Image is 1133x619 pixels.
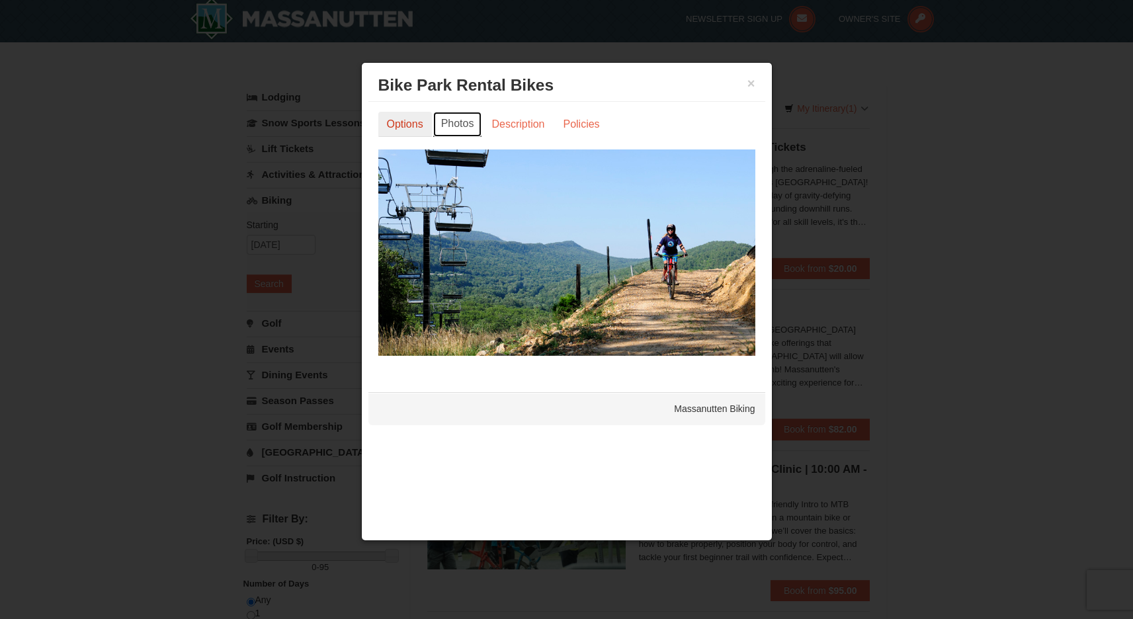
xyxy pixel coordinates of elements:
[483,112,553,137] a: Description
[433,112,482,137] a: Photos
[554,112,608,137] a: Policies
[747,77,755,90] button: ×
[378,149,755,356] img: 6619923-15-103d8a09.jpg
[378,75,755,95] h3: Bike Park Rental Bikes
[378,112,432,137] a: Options
[368,392,765,425] div: Massanutten Biking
